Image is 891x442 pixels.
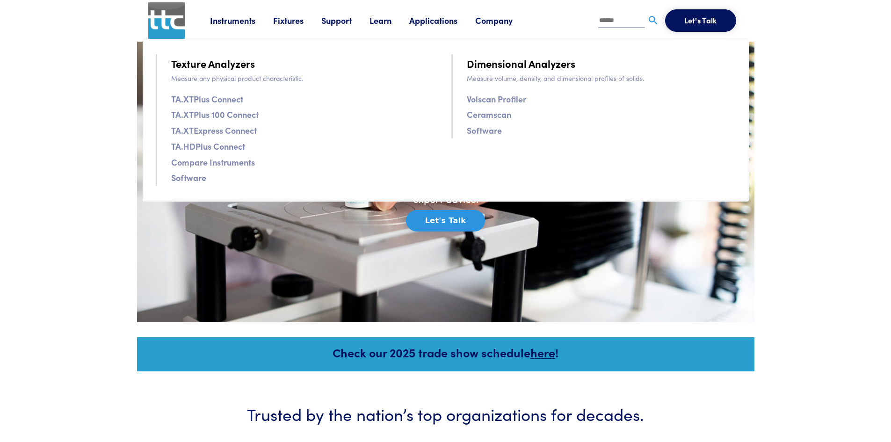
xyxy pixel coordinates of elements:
p: Measure any physical product characteristic. [171,73,440,83]
a: Company [475,14,530,26]
h3: Trusted by the nation’s top organizations for decades. [165,402,726,425]
a: Volscan Profiler [467,92,526,106]
a: Instruments [210,14,273,26]
button: Let's Talk [406,210,485,232]
p: Measure volume, density, and dimensional profiles of solids. [467,73,736,83]
a: TA.XTPlus 100 Connect [171,108,259,121]
a: here [530,344,555,361]
a: Support [321,14,369,26]
a: Fixtures [273,14,321,26]
a: Learn [369,14,409,26]
a: TA.XTExpress Connect [171,123,257,137]
a: Software [467,123,502,137]
a: Compare Instruments [171,155,255,169]
img: ttc_logo_1x1_v1.0.png [148,2,185,39]
a: Applications [409,14,475,26]
a: Software [171,171,206,184]
a: Texture Analyzers [171,55,255,72]
a: TA.XTPlus Connect [171,92,243,106]
a: Ceramscan [467,108,511,121]
a: TA.HDPlus Connect [171,139,245,153]
a: Dimensional Analyzers [467,55,575,72]
h5: Check our 2025 trade show schedule ! [150,344,742,361]
button: Let's Talk [665,9,736,32]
